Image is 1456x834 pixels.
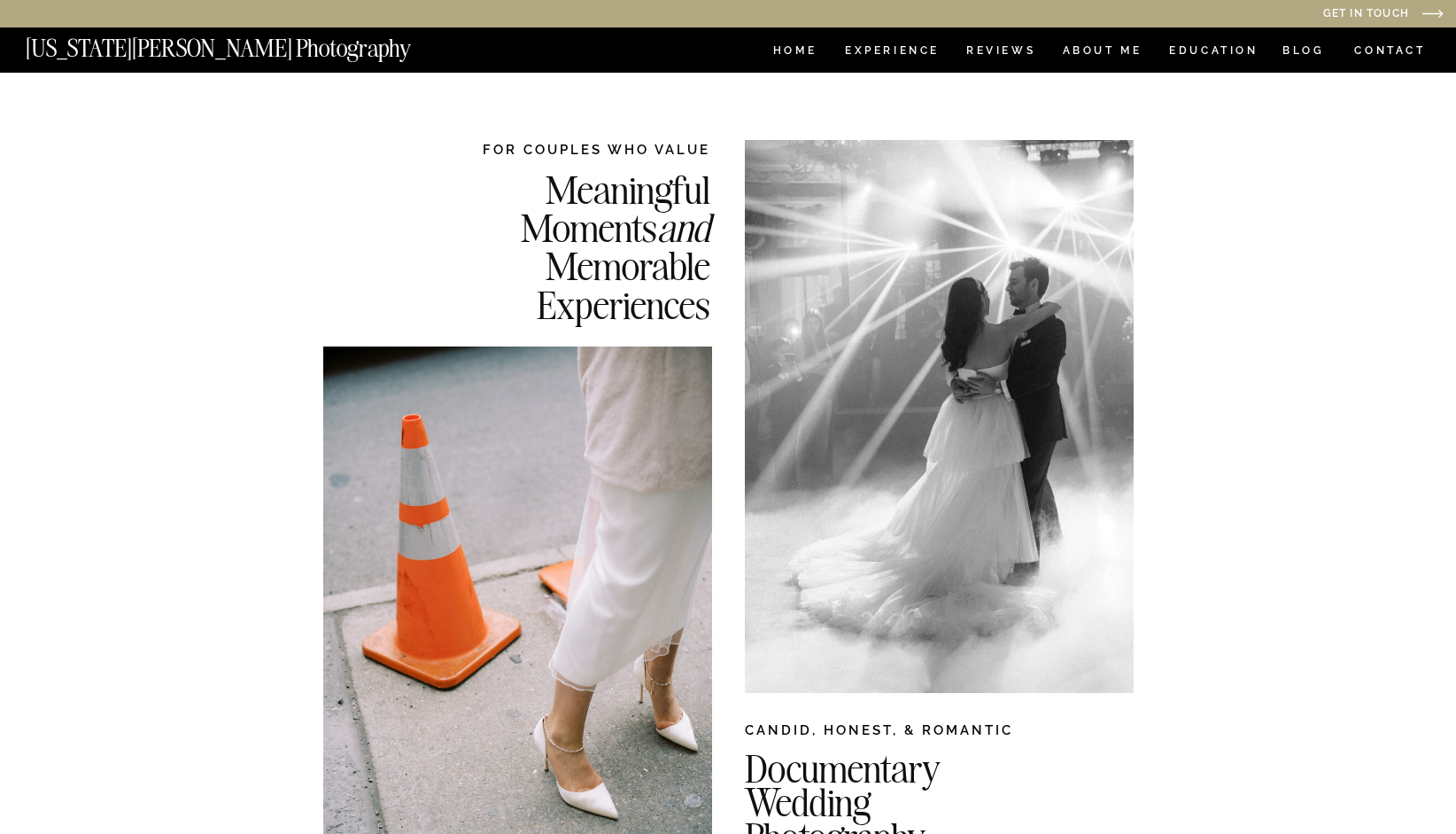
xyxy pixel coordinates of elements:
h2: CANDID, HONEST, & ROMANTIC [745,721,1134,747]
a: [US_STATE][PERSON_NAME] Photography [26,36,470,51]
i: and [657,203,710,252]
a: EDUCATION [1167,45,1260,60]
a: CONTACT [1353,41,1427,60]
a: ABOUT ME [1062,45,1142,60]
a: HOME [770,45,820,60]
a: BLOG [1282,45,1325,60]
a: REVIEWS [966,45,1033,60]
h2: Meaningful Moments Memorable Experiences [430,170,710,322]
h2: FOR COUPLES WHO VALUE [430,140,710,159]
a: Get in Touch [1142,8,1409,21]
a: Experience [845,45,938,60]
